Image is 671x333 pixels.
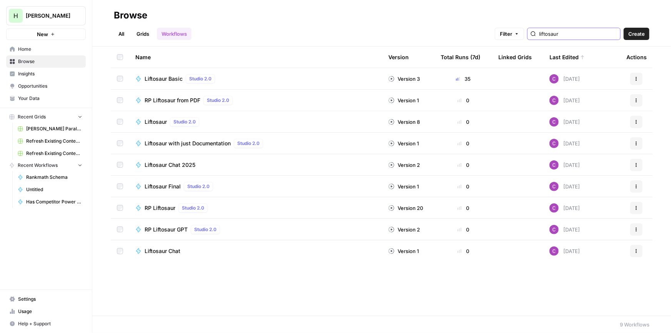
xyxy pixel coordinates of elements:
a: Refresh Existing Content Only Based on SERP [14,147,86,160]
a: Rankmath Schema [14,171,86,183]
div: [DATE] [549,203,580,213]
span: Browse [18,58,82,65]
div: Linked Grids [498,47,532,68]
div: 0 [441,204,486,212]
button: Workspace: Hasbrook [6,6,86,25]
a: Browse [6,55,86,68]
div: 0 [441,97,486,104]
span: Your Data [18,95,82,102]
span: Studio 2.0 [194,226,216,233]
button: Recent Workflows [6,160,86,171]
span: Studio 2.0 [189,75,211,82]
a: Liftosaur FinalStudio 2.0 [135,182,376,191]
img: lfe6qmc50w30utgkmhcdgn0017qz [549,203,559,213]
div: 0 [441,226,486,233]
a: Has Competitor Power Step on SERPs [14,196,86,208]
span: Rankmath Schema [26,174,82,181]
span: Refresh Existing Content Only Based on SERP [26,150,82,157]
a: All [114,28,129,40]
input: Search [539,30,617,38]
div: Version 20 [388,204,423,212]
span: Liftosaur Chat 2025 [145,161,195,169]
div: 0 [441,118,486,126]
a: Liftosaur BasicStudio 2.0 [135,74,376,83]
span: Insights [18,70,82,77]
div: Version 3 [388,75,420,83]
div: [DATE] [549,225,580,234]
span: Studio 2.0 [182,205,204,211]
div: Version [388,47,409,68]
div: Version 1 [388,183,419,190]
span: Liftosaur Basic [145,75,183,83]
a: LiftosaurStudio 2.0 [135,117,376,127]
a: Untitled [14,183,86,196]
div: 0 [441,183,486,190]
span: Filter [500,30,512,38]
a: Liftosaur with just DocumentationStudio 2.0 [135,139,376,148]
div: 0 [441,161,486,169]
div: 9 Workflows [620,321,649,328]
div: Actions [626,47,647,68]
div: Browse [114,9,147,22]
a: Liftosaur Chat 2025 [135,161,376,169]
span: H [13,11,18,20]
a: Liftosaur Chat [135,247,376,255]
div: Total Runs (7d) [441,47,480,68]
div: [DATE] [549,74,580,83]
a: Workflows [157,28,191,40]
img: lfe6qmc50w30utgkmhcdgn0017qz [549,246,559,256]
a: RP LiftosaurStudio 2.0 [135,203,376,213]
span: Studio 2.0 [173,118,196,125]
div: Version 2 [388,161,420,169]
span: Refresh Existing Content [DATE] Deleted AEO, doesn't work now [26,138,82,145]
div: 0 [441,247,486,255]
div: [DATE] [549,160,580,170]
div: 0 [441,140,486,147]
button: Filter [495,28,524,40]
div: Version 1 [388,140,419,147]
span: Usage [18,308,82,315]
a: Settings [6,293,86,305]
a: RP Liftosaur GPTStudio 2.0 [135,225,376,234]
span: Help + Support [18,320,82,327]
span: Create [628,30,645,38]
div: [DATE] [549,246,580,256]
span: Liftosaur with just Documentation [145,140,231,147]
div: Last Edited [549,47,585,68]
a: RP Liftosaur from PDFStudio 2.0 [135,96,376,105]
a: Refresh Existing Content [DATE] Deleted AEO, doesn't work now [14,135,86,147]
img: lfe6qmc50w30utgkmhcdgn0017qz [549,117,559,127]
div: [DATE] [549,117,580,127]
div: Version 1 [388,247,419,255]
a: Opportunities [6,80,86,92]
span: Opportunities [18,83,82,90]
span: Recent Workflows [18,162,58,169]
button: New [6,28,86,40]
a: Insights [6,68,86,80]
a: Your Data [6,92,86,105]
button: Create [624,28,649,40]
div: Version 8 [388,118,420,126]
span: Studio 2.0 [207,97,229,104]
div: Name [135,47,376,68]
div: [DATE] [549,182,580,191]
span: Home [18,46,82,53]
span: Liftosaur Chat [145,247,180,255]
button: Help + Support [6,318,86,330]
div: 35 [441,75,486,83]
span: Recent Grids [18,113,46,120]
a: Home [6,43,86,55]
a: Grids [132,28,154,40]
span: Studio 2.0 [237,140,260,147]
img: lfe6qmc50w30utgkmhcdgn0017qz [549,182,559,191]
span: Liftosaur Final [145,183,181,190]
span: Settings [18,296,82,303]
span: New [37,30,48,38]
span: RP Liftosaur [145,204,175,212]
div: [DATE] [549,139,580,148]
span: Studio 2.0 [187,183,210,190]
span: [PERSON_NAME] Paralegal Grid [26,125,82,132]
div: Version 2 [388,226,420,233]
button: Recent Grids [6,111,86,123]
div: [DATE] [549,96,580,105]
